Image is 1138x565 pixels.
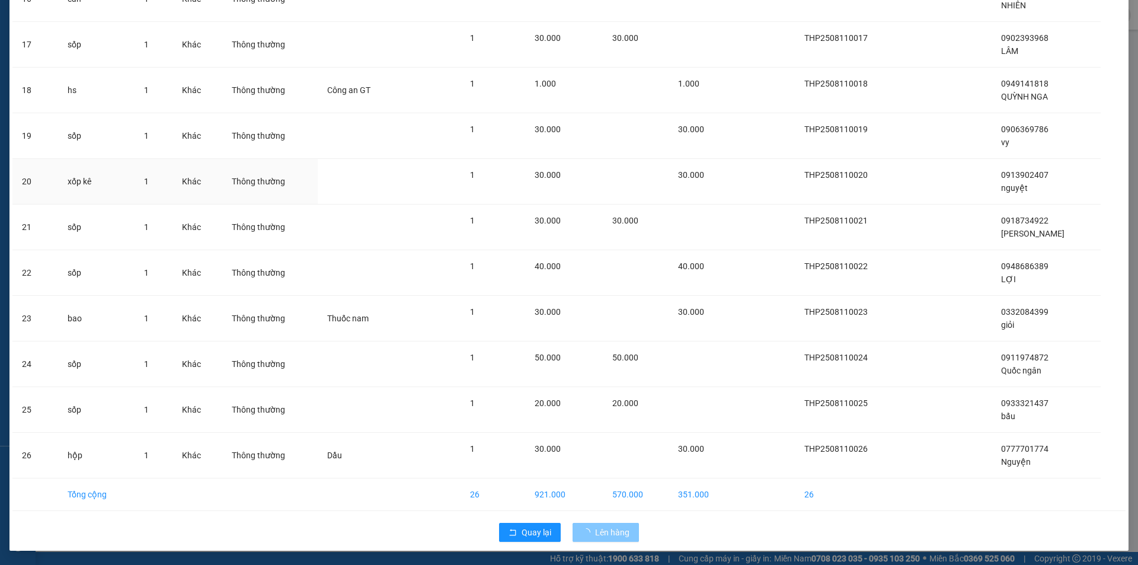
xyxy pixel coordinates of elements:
[535,261,561,271] span: 40.000
[470,353,475,362] span: 1
[535,307,561,317] span: 30.000
[1001,33,1049,43] span: 0902393968
[522,526,551,539] span: Quay lại
[804,216,868,225] span: THP2508110021
[470,307,475,317] span: 1
[470,79,475,88] span: 1
[1001,216,1049,225] span: 0918734922
[669,478,734,511] td: 351.000
[804,33,868,43] span: THP2508110017
[58,68,135,113] td: hs
[222,296,318,341] td: Thông thường
[172,296,223,341] td: Khác
[1001,261,1049,271] span: 0948686389
[612,216,638,225] span: 30.000
[535,398,561,408] span: 20.000
[144,359,149,369] span: 1
[58,205,135,250] td: sốp
[499,523,561,542] button: rollbackQuay lại
[144,451,149,460] span: 1
[535,33,561,43] span: 30.000
[1001,1,1026,10] span: NHIÊN
[172,250,223,296] td: Khác
[804,125,868,134] span: THP2508110019
[525,478,603,511] td: 921.000
[804,353,868,362] span: THP2508110024
[144,268,149,277] span: 1
[222,387,318,433] td: Thông thường
[470,398,475,408] span: 1
[1001,411,1015,421] span: bấu
[144,314,149,323] span: 1
[172,433,223,478] td: Khác
[12,205,58,250] td: 21
[327,314,369,323] span: Thuốc nam
[12,387,58,433] td: 25
[222,113,318,159] td: Thông thường
[58,250,135,296] td: sốp
[1001,444,1049,454] span: 0777701774
[222,433,318,478] td: Thông thường
[612,398,638,408] span: 20.000
[222,250,318,296] td: Thông thường
[222,22,318,68] td: Thông thường
[58,113,135,159] td: sốp
[573,523,639,542] button: Lên hàng
[535,444,561,454] span: 30.000
[144,177,149,186] span: 1
[58,341,135,387] td: sốp
[111,44,496,59] li: Hotline: 02839552959
[1001,353,1049,362] span: 0911974872
[172,205,223,250] td: Khác
[222,205,318,250] td: Thông thường
[58,478,135,511] td: Tổng cộng
[1001,274,1016,284] span: LỢI
[595,526,629,539] span: Lên hàng
[12,113,58,159] td: 19
[222,159,318,205] td: Thông thường
[58,387,135,433] td: sốp
[111,29,496,44] li: 26 Phó Cơ Điều, Phường 12
[1001,46,1018,56] span: LÂM
[58,159,135,205] td: xốp kê
[470,170,475,180] span: 1
[172,159,223,205] td: Khác
[535,79,556,88] span: 1.000
[15,86,170,106] b: GỬI : Trạm Hộ Phòng
[603,478,669,511] td: 570.000
[172,22,223,68] td: Khác
[470,261,475,271] span: 1
[144,222,149,232] span: 1
[1001,366,1041,375] span: Quốc ngân
[804,261,868,271] span: THP2508110022
[144,131,149,141] span: 1
[804,170,868,180] span: THP2508110020
[172,68,223,113] td: Khác
[222,68,318,113] td: Thông thường
[327,85,370,95] span: Công an GT
[509,528,517,538] span: rollback
[535,170,561,180] span: 30.000
[58,296,135,341] td: bao
[804,398,868,408] span: THP2508110025
[1001,229,1065,238] span: [PERSON_NAME]
[535,216,561,225] span: 30.000
[12,296,58,341] td: 23
[12,159,58,205] td: 20
[678,261,704,271] span: 40.000
[1001,125,1049,134] span: 0906369786
[804,307,868,317] span: THP2508110023
[804,444,868,454] span: THP2508110026
[1001,320,1014,330] span: giỏi
[327,451,342,460] span: Dầu
[612,353,638,362] span: 50.000
[470,444,475,454] span: 1
[12,341,58,387] td: 24
[12,68,58,113] td: 18
[144,40,149,49] span: 1
[58,22,135,68] td: sốp
[678,307,704,317] span: 30.000
[804,79,868,88] span: THP2508110018
[144,405,149,414] span: 1
[678,125,704,134] span: 30.000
